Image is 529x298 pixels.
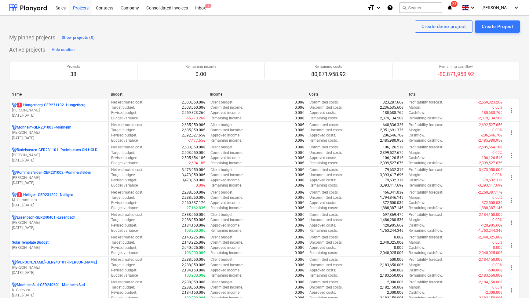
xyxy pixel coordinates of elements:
div: Pommersfelden-GER231002 -Pommersfelden[PERSON_NAME][DATE]-[DATE] [12,170,106,186]
p: Client budget : [210,235,233,240]
p: Net estimated cost : [111,212,143,217]
p: Approved income : [210,223,240,228]
p: 2,288,050.00€ [182,190,205,195]
p: Nelligen-GER231202 - Nelligen [17,192,73,198]
p: Profitability forecast : [409,235,443,240]
i: Knowledge base [387,4,393,11]
p: 106,126.51€ [383,155,403,161]
div: MonheimSud-GER240601 -Monheim SudK. Gulevica[DATE]-[DATE] [12,282,106,298]
p: -2,505,654.18€ [478,145,502,150]
p: 2,143,925.00€ [182,235,205,240]
p: Margin : [409,217,421,223]
span: 1 [17,192,22,197]
p: -1,763,244.34€ [478,228,502,233]
p: -3,473,050.00€ [478,167,502,173]
p: 0.00€ [295,128,304,133]
p: [DATE] - [DATE] [12,203,106,208]
p: 0.00€ [295,240,304,245]
p: 0.00€ [295,167,304,173]
div: Create Project [482,23,513,31]
p: [DATE] - [DATE] [12,225,106,231]
p: 0.00 [185,71,216,78]
p: -106,126.51€ [481,155,502,161]
p: Remaining cashflow : [409,161,443,166]
span: 1 [17,103,22,107]
p: 2,260,887.17€ [182,200,205,205]
p: Cashflow : [409,110,425,115]
div: Costs [309,92,403,96]
p: 2,505,654.18€ [182,155,205,161]
p: MonheimSud-GER240601 - Monheim Sud [17,282,85,288]
p: Pommersfelden-GER231002 - Pommersfelden [17,170,91,175]
p: Essenbach-GER240401 - Essenbach [17,215,75,220]
p: 206,546.70€ [383,133,403,138]
p: M. Haramustek [12,198,106,203]
p: Client budget : [210,190,233,195]
p: -3,393,417.69€ [478,183,502,188]
p: Uncommitted costs : [309,195,343,200]
p: Remaining cashflow : [409,205,443,211]
p: Margin : [409,195,421,200]
p: -180,688.76€ [481,110,502,115]
p: [DATE] - [DATE] [12,113,106,118]
p: Remaining cashflow : [409,228,443,233]
p: -2,040,025.00€ [478,235,502,240]
p: Revised budget : [111,178,137,183]
p: Target budget : [111,195,135,200]
p: Remaining income : [210,205,242,211]
span: [PERSON_NAME] [481,5,512,10]
div: Show projects (0) [62,34,95,41]
p: 3,393,417.69€ [380,173,403,178]
p: Approved costs : [309,223,336,228]
p: -2,399,527.67€ [478,161,502,166]
p: Target budget : [111,240,135,245]
p: Uncommitted costs : [309,105,343,110]
p: 0.00% [492,128,502,133]
p: Net estimated cost : [111,100,143,105]
p: [PERSON_NAME] [12,130,106,135]
p: 0.00€ [295,150,304,155]
p: 0.00€ [295,133,304,138]
p: 38 [67,71,80,78]
p: 0.00€ [295,145,304,150]
p: Revised budget : [111,133,137,138]
p: 80,871,958.92 [311,71,346,78]
p: Revised budget : [111,223,137,228]
span: more_vert [508,107,515,114]
p: Uncommitted costs : [309,128,343,133]
p: Remaining costs : [309,116,338,121]
div: Essenbach-GER240401 -Essenbach[PERSON_NAME][DATE]-[DATE] [12,215,106,231]
p: [DATE] - [DATE] [12,180,106,186]
p: Budget variance : [111,116,139,121]
p: Committed income : [210,128,243,133]
p: -80,871,958.92 [438,71,474,78]
p: 0.00€ [295,195,304,200]
p: K. Gulevica [12,288,106,293]
span: more_vert [508,174,515,181]
div: Income [210,92,305,96]
p: Committed income : [210,240,243,245]
p: [DATE] - [DATE] [12,158,106,163]
p: -2,559,823.26€ [478,100,502,105]
p: [DATE] - [DATE] [12,136,106,141]
div: Name [12,92,106,96]
p: 0.00€ [295,110,304,115]
p: Remaining income : [210,138,242,143]
p: Net estimated cost : [111,122,143,128]
p: 2,692,527.65€ [182,133,205,138]
p: Remaining income : [210,116,242,121]
span: more_vert [508,219,515,227]
p: Radelstetten-GER231101 - Radelstetten ON HOLD [17,147,97,153]
p: 2,685,050.00€ [182,128,205,133]
p: 0.00€ [295,183,304,188]
p: 0.00€ [295,138,304,143]
p: 2,288,050.00€ [182,217,205,223]
p: 640,836.32€ [383,122,403,128]
p: 2,503,050.00€ [182,105,205,110]
p: Profitability forecast : [409,212,443,217]
p: Committed income : [210,105,243,110]
p: 0.00€ [295,122,304,128]
div: Project has multi currencies enabled [12,125,17,130]
p: Committed costs : [309,100,339,105]
p: 2,288,050.00€ [182,195,205,200]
